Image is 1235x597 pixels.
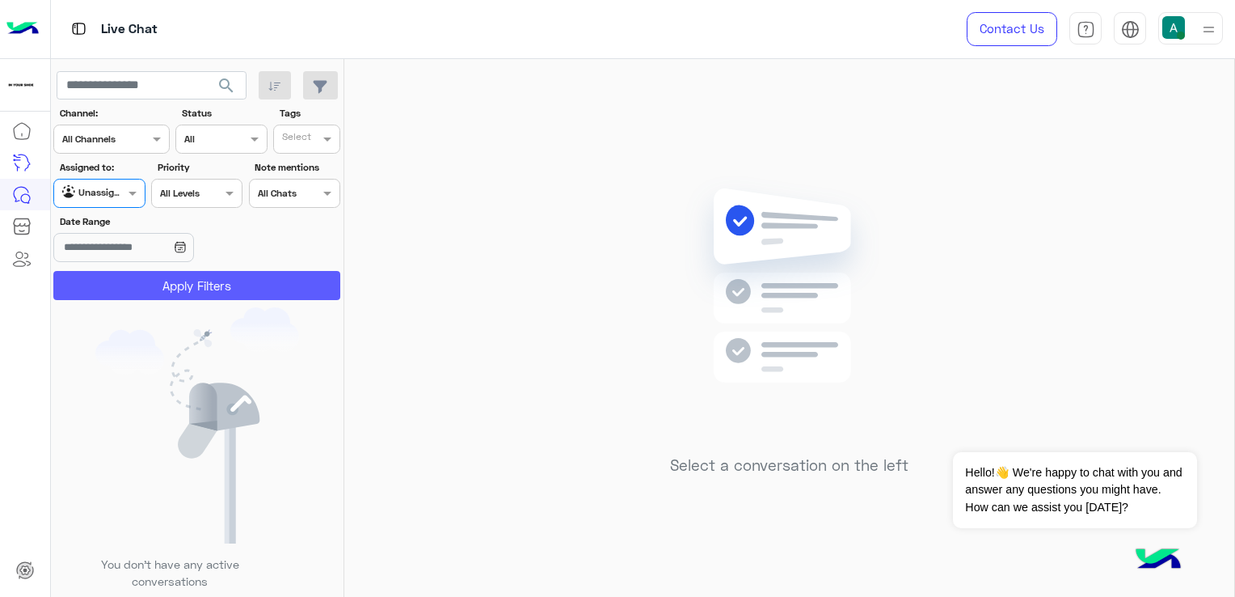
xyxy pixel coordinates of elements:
[69,19,89,39] img: tab
[280,106,339,121] label: Tags
[60,106,168,121] label: Channel:
[207,71,247,106] button: search
[1121,20,1140,39] img: tab
[88,556,251,591] p: You don’t have any active conversations
[101,19,158,40] p: Live Chat
[280,129,311,148] div: Select
[1069,12,1102,46] a: tab
[6,12,39,46] img: Logo
[95,307,299,544] img: empty users
[6,70,36,99] img: 923305001092802
[1162,16,1185,39] img: userImage
[60,160,143,175] label: Assigned to:
[672,176,906,444] img: no messages
[60,214,241,229] label: Date Range
[967,12,1057,46] a: Contact Us
[182,106,265,121] label: Status
[1199,19,1219,40] img: profile
[1077,20,1095,39] img: tab
[1130,532,1187,589] img: hulul-logo.png
[217,76,236,95] span: search
[53,271,340,300] button: Apply Filters
[158,160,241,175] label: Priority
[953,452,1196,528] span: Hello!👋 We're happy to chat with you and answer any questions you might have. How can we assist y...
[255,160,338,175] label: Note mentions
[670,456,908,475] h5: Select a conversation on the left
